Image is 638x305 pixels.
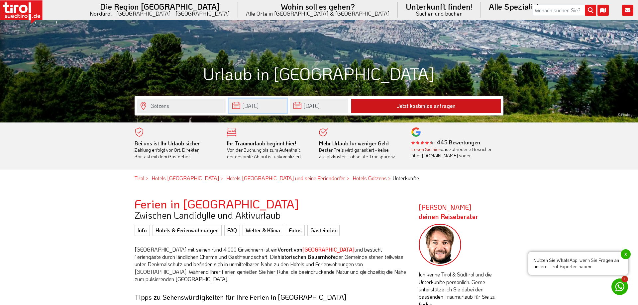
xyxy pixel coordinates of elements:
[229,99,287,113] input: Anreise
[307,225,340,236] a: Gästeindex
[224,225,240,236] a: FAQ
[351,99,501,113] button: Jetzt kostenlos anfragen
[597,5,609,16] i: Karte öffnen
[406,11,473,16] small: Suchen und buchen
[286,225,305,236] a: Fotos
[135,197,409,210] h2: Ferien in [GEOGRAPHIC_DATA]
[622,5,633,16] i: Kontakt
[135,140,200,147] b: Bei uns ist Ihr Urlaub sicher
[226,175,345,182] a: Hotels [GEOGRAPHIC_DATA] und seine Feriendörfer
[621,249,631,259] span: x
[353,175,387,182] a: Hotels Götzens
[621,276,628,282] span: 1
[290,99,348,113] input: Abreise
[302,246,355,253] a: [GEOGRAPHIC_DATA]
[319,140,401,160] div: Bester Preis wird garantiert - keine Zusatzkosten - absolute Transparenz
[135,225,150,236] a: Info
[411,146,494,159] div: was zufriedene Besucher über [DOMAIN_NAME] sagen
[243,225,283,236] a: Wetter & Klima
[152,175,219,182] a: Hotels [GEOGRAPHIC_DATA]
[319,140,389,147] b: Mehr Urlaub für weniger Geld
[533,5,596,16] input: Wonach suchen Sie?
[611,278,628,295] a: 1 Nutzen Sie WhatsApp, wenn Sie Fragen an unsere Tirol-Experten habenx
[135,210,409,220] h3: Zwischen Landidylle und Aktivurlaub
[90,11,230,16] small: Nordtirol - [GEOGRAPHIC_DATA] - [GEOGRAPHIC_DATA]
[528,252,628,275] span: Nutzen Sie WhatsApp, wenn Sie Fragen an unsere Tirol-Experten haben
[227,140,296,147] b: Ihr Traumurlaub beginnt hier!
[135,293,409,301] h3: Tipps zu Sehenswürdigkeiten für Ihre Ferien in [GEOGRAPHIC_DATA]
[227,140,309,160] div: Von der Buchung bis zum Aufenthalt, der gesamte Ablauf ist unkompliziert
[137,99,226,113] input: Wo soll's hingehen?
[411,146,440,152] a: Lesen Sie hier
[246,11,390,16] small: Alle Orte in [GEOGRAPHIC_DATA] & [GEOGRAPHIC_DATA]
[419,212,478,221] span: deinen Reiseberater
[135,246,409,283] p: [GEOGRAPHIC_DATA] mit seinen rund 4.000 Einwohnern ist ein und besticht Feriengäste durch ländlic...
[419,224,461,266] img: frag-markus.png
[277,253,336,260] strong: historischen Bauernhöfe
[411,139,480,146] b: - 445 Bewertungen
[135,64,503,83] h1: Urlaub in [GEOGRAPHIC_DATA]
[153,225,222,236] a: Hotels & Ferienwohnungen
[419,203,478,221] strong: [PERSON_NAME]
[135,175,144,182] a: Tirol
[390,175,419,182] li: Unterkünfte
[277,246,355,253] strong: Vorort von
[135,140,217,160] div: Zahlung erfolgt vor Ort. Direkter Kontakt mit dem Gastgeber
